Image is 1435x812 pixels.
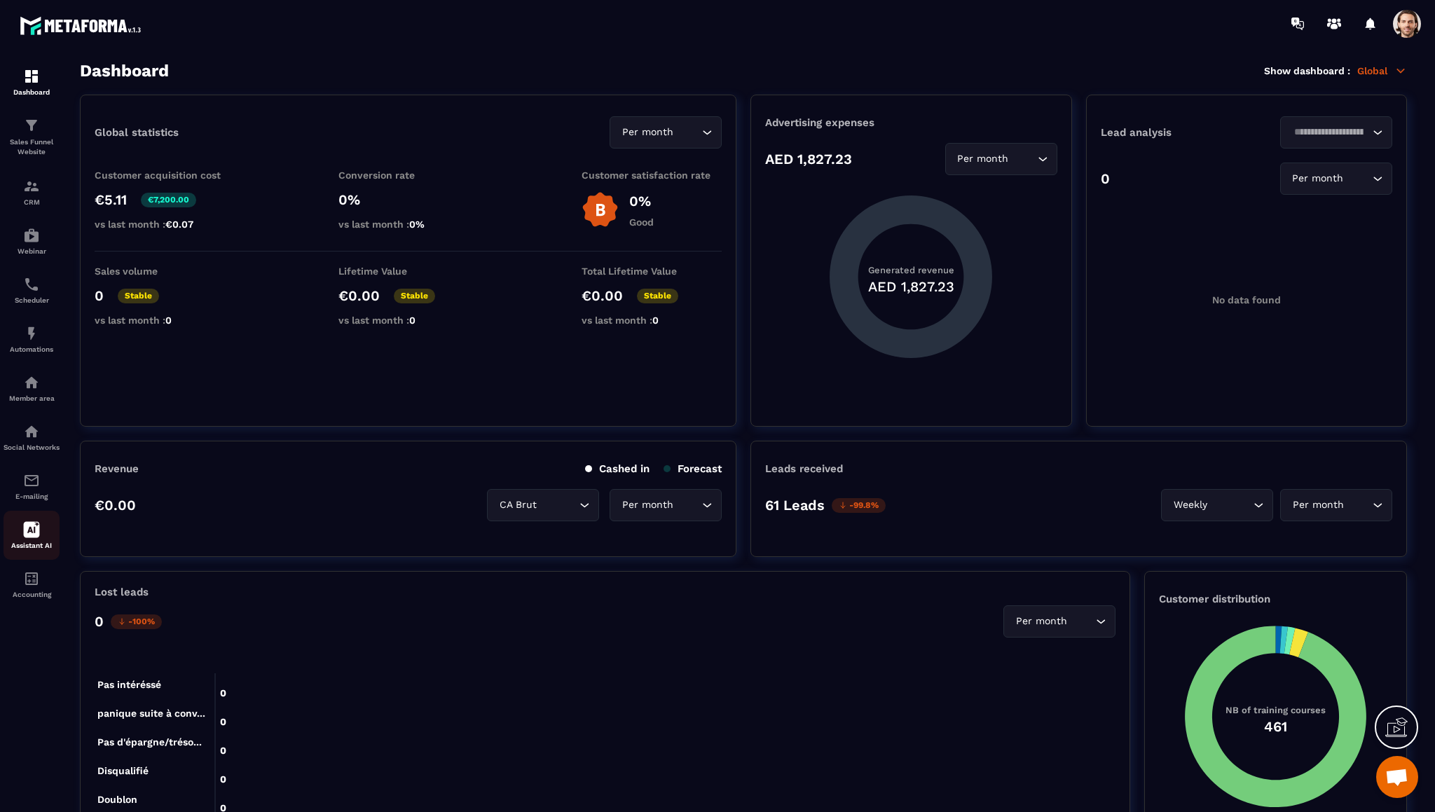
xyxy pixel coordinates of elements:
p: vs last month : [95,315,235,326]
p: CRM [4,198,60,206]
p: Global [1357,64,1407,77]
span: 0 [652,315,659,326]
input: Search for option [676,125,699,140]
img: automations [23,227,40,244]
div: Search for option [1280,489,1392,521]
p: 0 [95,613,104,630]
img: social-network [23,423,40,440]
p: 0 [1101,170,1110,187]
tspan: Doublon [97,794,137,805]
input: Search for option [1070,614,1092,629]
p: Stable [118,289,159,303]
div: Search for option [945,143,1057,175]
p: 0 [95,287,104,304]
span: €0.07 [165,219,193,230]
p: Good [629,216,654,228]
input: Search for option [1012,151,1034,167]
div: Search for option [1003,605,1115,638]
img: automations [23,325,40,342]
img: b-badge-o.b3b20ee6.svg [582,191,619,228]
div: Search for option [487,489,599,521]
a: formationformationCRM [4,167,60,216]
p: Advertising expenses [765,116,1057,129]
p: vs last month : [338,315,479,326]
span: 0 [165,315,172,326]
img: scheduler [23,276,40,293]
a: automationsautomationsWebinar [4,216,60,266]
p: Dashboard [4,88,60,96]
p: vs last month : [95,219,235,230]
p: Stable [394,289,435,303]
tspan: Pas intéréssé [97,679,161,690]
p: €0.00 [582,287,623,304]
img: logo [20,13,146,39]
p: -100% [111,614,162,629]
span: 0 [409,315,416,326]
tspan: Disqualifié [97,765,149,776]
p: Lost leads [95,586,149,598]
div: Search for option [610,489,722,521]
p: Cashed in [585,462,650,475]
input: Search for option [1347,497,1369,513]
p: vs last month : [582,315,722,326]
p: Sales Funnel Website [4,137,60,157]
tspan: Pas d'épargne/tréso... [97,736,202,748]
p: Automations [4,345,60,353]
p: Customer satisfaction rate [582,170,722,181]
p: 61 Leads [765,497,825,514]
a: Assistant AI [4,511,60,560]
p: Global statistics [95,126,179,139]
img: formation [23,68,40,85]
p: vs last month : [338,219,479,230]
div: Search for option [610,116,722,149]
p: Webinar [4,247,60,255]
p: Total Lifetime Value [582,266,722,277]
a: accountantaccountantAccounting [4,560,60,609]
span: Per month [1289,497,1347,513]
span: Per month [619,497,676,513]
a: social-networksocial-networkSocial Networks [4,413,60,462]
p: €7,200.00 [141,193,196,207]
p: Show dashboard : [1264,65,1350,76]
span: CA Brut [496,497,540,513]
input: Search for option [540,497,576,513]
p: Lead analysis [1101,126,1247,139]
p: Forecast [664,462,722,475]
h3: Dashboard [80,61,169,81]
img: email [23,472,40,489]
a: formationformationDashboard [4,57,60,106]
p: Conversion rate [338,170,479,181]
p: Leads received [765,462,843,475]
span: 0% [409,219,425,230]
p: €0.00 [338,287,380,304]
input: Search for option [1347,171,1369,186]
p: 0% [629,193,654,209]
p: AED 1,827.23 [765,151,852,167]
a: formationformationSales Funnel Website [4,106,60,167]
img: automations [23,374,40,391]
p: Sales volume [95,266,235,277]
div: Search for option [1280,163,1392,195]
input: Search for option [1210,497,1250,513]
img: accountant [23,570,40,587]
p: Social Networks [4,443,60,451]
p: €0.00 [95,497,136,514]
a: automationsautomationsMember area [4,364,60,413]
tspan: panique suite à conv... [97,708,205,719]
p: Accounting [4,591,60,598]
span: Per month [619,125,676,140]
span: Weekly [1170,497,1210,513]
div: Search for option [1280,116,1392,149]
p: Stable [637,289,678,303]
div: Open chat [1376,756,1418,798]
p: 0% [338,191,479,208]
span: Per month [1289,171,1347,186]
a: schedulerschedulerScheduler [4,266,60,315]
p: Revenue [95,462,139,475]
p: Customer distribution [1159,593,1392,605]
p: €5.11 [95,191,127,208]
p: Assistant AI [4,542,60,549]
p: No data found [1212,294,1281,305]
a: automationsautomationsAutomations [4,315,60,364]
img: formation [23,117,40,134]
